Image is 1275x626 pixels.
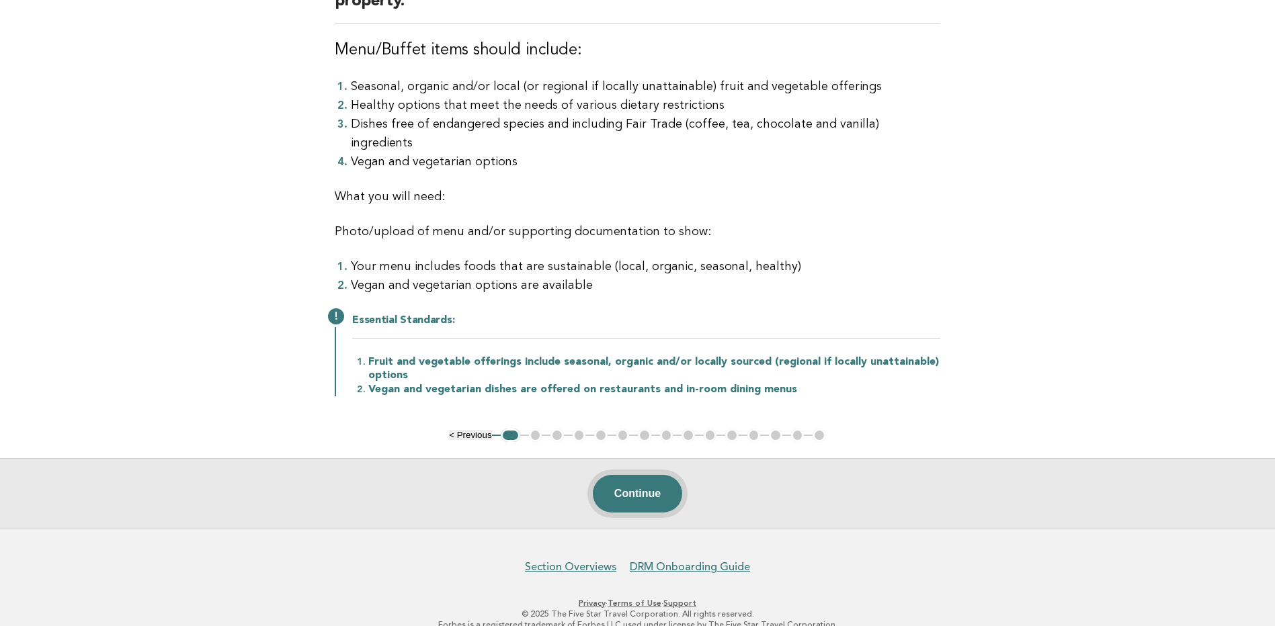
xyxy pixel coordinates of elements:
a: DRM Onboarding Guide [630,560,750,574]
button: 1 [501,429,520,442]
a: Section Overviews [525,560,616,574]
p: What you will need: [335,187,940,206]
a: Support [663,598,696,608]
li: Fruit and vegetable offerings include seasonal, organic and/or locally sourced (regional if local... [368,355,940,382]
button: Continue [593,475,682,512]
li: Vegan and vegetarian options [351,152,940,171]
p: Photo/upload of menu and/or supporting documentation to show: [335,222,940,241]
p: · · [227,598,1049,609]
li: Vegan and vegetarian options are available [351,276,940,295]
li: Your menu includes foods that are sustainable (local, organic, seasonal, healthy) [351,257,940,276]
p: © 2025 The Five Star Travel Corporation. All rights reserved. [227,609,1049,619]
li: Vegan and vegetarian dishes are offered on restaurants and in-room dining menus [368,382,940,396]
li: Dishes free of endangered species and including Fair Trade (coffee, tea, chocolate and vanilla) i... [351,115,940,152]
li: Seasonal, organic and/or local (or regional if locally unattainable) fruit and vegetable offerings [351,77,940,96]
a: Terms of Use [608,598,661,608]
h3: Menu/Buffet items should include: [335,40,940,61]
button: < Previous [449,430,491,440]
li: Healthy options that meet the needs of various dietary restrictions [351,96,940,115]
a: Privacy [579,598,606,608]
h2: Essential Standards: [352,314,940,339]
